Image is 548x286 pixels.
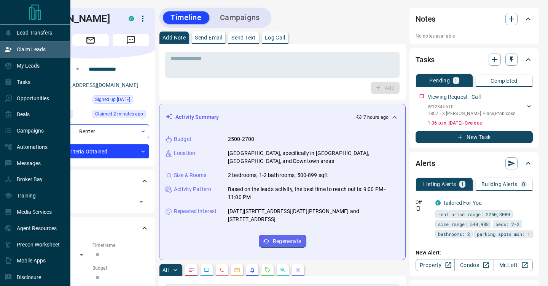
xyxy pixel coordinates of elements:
p: 0 [522,182,525,187]
p: No notes available [416,33,533,40]
p: Send Text [231,35,256,40]
p: Send Email [195,35,222,40]
h2: Notes [416,13,435,25]
p: 2 bedrooms, 1-2 bathrooms, 500-899 sqft [228,171,328,179]
span: beds: 2-2 [495,220,519,228]
svg: Notes [188,267,194,273]
span: Email [72,34,109,46]
p: Log Call [265,35,285,40]
div: condos.ca [435,200,441,205]
p: Location [174,149,195,157]
svg: Listing Alerts [249,267,255,273]
p: Viewing Request - Call [428,93,481,101]
div: Criteria [32,219,149,237]
span: Claimed 2 minutes ago [95,110,143,118]
svg: Opportunities [280,267,286,273]
div: Renter [32,124,149,138]
button: Regenerate [259,235,306,248]
button: Open [136,196,147,207]
svg: Agent Actions [295,267,301,273]
div: Tasks [416,51,533,69]
p: [DATE][STREET_ADDRESS][DATE][PERSON_NAME] and [STREET_ADDRESS] [228,207,399,223]
p: Repeated Interest [174,207,217,215]
p: 1:06 p.m. [DATE] - Overdue [428,120,533,126]
span: size range: 540,988 [438,220,489,228]
p: Activity Summary [175,113,219,121]
p: All [162,267,169,273]
button: Campaigns [212,11,268,24]
p: 1 [454,78,457,83]
p: Size & Rooms [174,171,207,179]
div: Activity Summary7 hours ago [166,110,399,124]
p: 2500-2700 [228,135,254,143]
p: W12345510 [428,103,515,110]
div: condos.ca [129,16,134,21]
button: Timeline [163,11,209,24]
p: Completed [491,78,518,84]
a: Mr.Loft [494,259,533,271]
span: bathrooms: 2 [438,230,470,238]
span: parking spots min: 1 [477,230,530,238]
p: 1 [461,182,464,187]
a: [EMAIL_ADDRESS][DOMAIN_NAME] [53,82,139,88]
h2: Tasks [416,54,435,66]
svg: Push Notification Only [416,206,421,211]
p: 1807 - 3 [PERSON_NAME] Place , Etobicoke [428,110,515,117]
h1: [PERSON_NAME] [32,13,117,25]
p: Budget: [92,265,149,272]
div: Thu Nov 26 2020 [92,95,149,106]
div: Tags [32,172,149,190]
div: Alerts [416,154,533,172]
span: Message [113,34,149,46]
div: Mon Aug 18 2025 [92,110,149,120]
p: Timeframe: [92,242,149,249]
svg: Calls [219,267,225,273]
h2: Alerts [416,157,435,169]
button: Open [73,65,82,74]
svg: Requests [264,267,271,273]
p: Listing Alerts [423,182,456,187]
p: Pending [429,78,450,83]
a: Property [416,259,455,271]
p: Activity Pattern [174,185,211,193]
p: Building Alerts [481,182,518,187]
p: Off [416,199,431,206]
p: Add Note [162,35,186,40]
a: Condos [454,259,494,271]
span: Signed up [DATE] [95,96,130,103]
p: 7 hours ago [363,114,389,121]
p: Based on the lead's activity, the best time to reach out is: 9:00 PM - 11:00 PM [228,185,399,201]
div: W123455101807 - 3 [PERSON_NAME] Place,Etobicoke [428,102,533,119]
div: Notes [416,10,533,28]
svg: Emails [234,267,240,273]
p: [GEOGRAPHIC_DATA], specifically in [GEOGRAPHIC_DATA], [GEOGRAPHIC_DATA], and Downtown areas [228,149,399,165]
a: Tailored For You [443,200,482,206]
p: Budget [174,135,191,143]
div: Criteria Obtained [32,144,149,158]
button: New Task [416,131,533,143]
svg: Lead Browsing Activity [204,267,210,273]
p: New Alert: [416,249,533,257]
span: rent price range: 2250,3080 [438,210,510,218]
